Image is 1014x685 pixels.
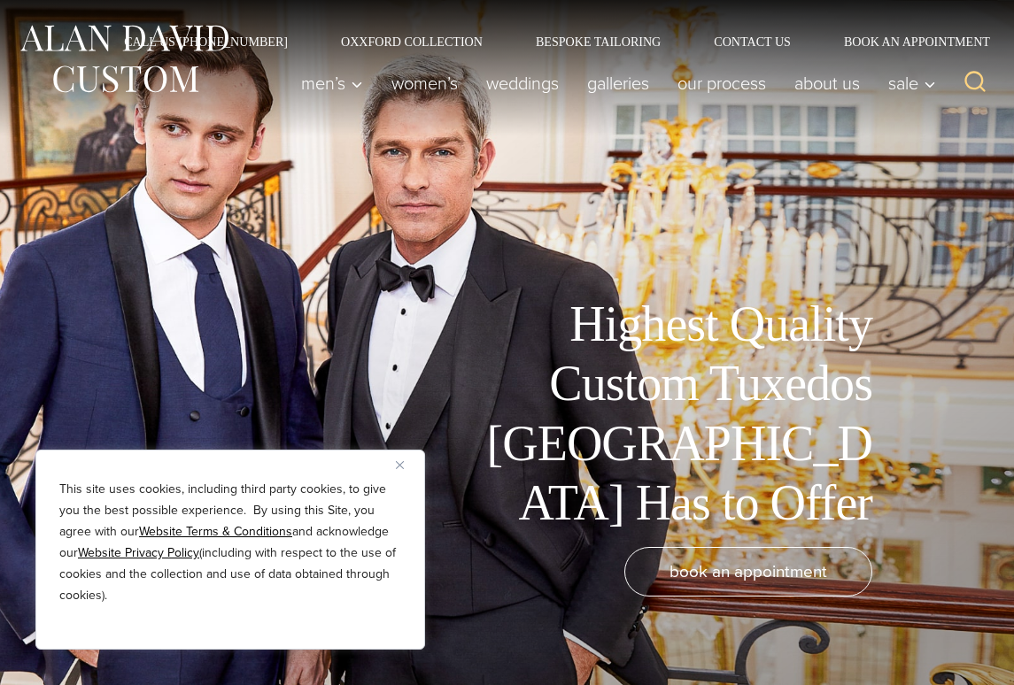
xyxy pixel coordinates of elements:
[687,35,817,48] a: Contact Us
[18,19,230,98] img: Alan David Custom
[780,65,874,101] a: About Us
[97,35,996,48] nav: Secondary Navigation
[59,479,401,606] p: This site uses cookies, including third party cookies, to give you the best possible experience. ...
[663,65,780,101] a: Our Process
[817,35,996,48] a: Book an Appointment
[573,65,663,101] a: Galleries
[377,65,472,101] a: Women’s
[396,454,417,475] button: Close
[670,558,827,584] span: book an appointment
[472,65,573,101] a: weddings
[139,522,292,541] a: Website Terms & Conditions
[624,547,872,596] a: book an appointment
[301,74,363,92] span: Men’s
[396,461,404,469] img: Close
[888,74,936,92] span: Sale
[78,543,199,562] a: Website Privacy Policy
[287,65,945,101] nav: Primary Navigation
[314,35,509,48] a: Oxxford Collection
[474,295,872,533] h1: Highest Quality Custom Tuxedos [GEOGRAPHIC_DATA] Has to Offer
[97,35,314,48] a: Call Us [PHONE_NUMBER]
[509,35,687,48] a: Bespoke Tailoring
[954,62,996,104] button: View Search Form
